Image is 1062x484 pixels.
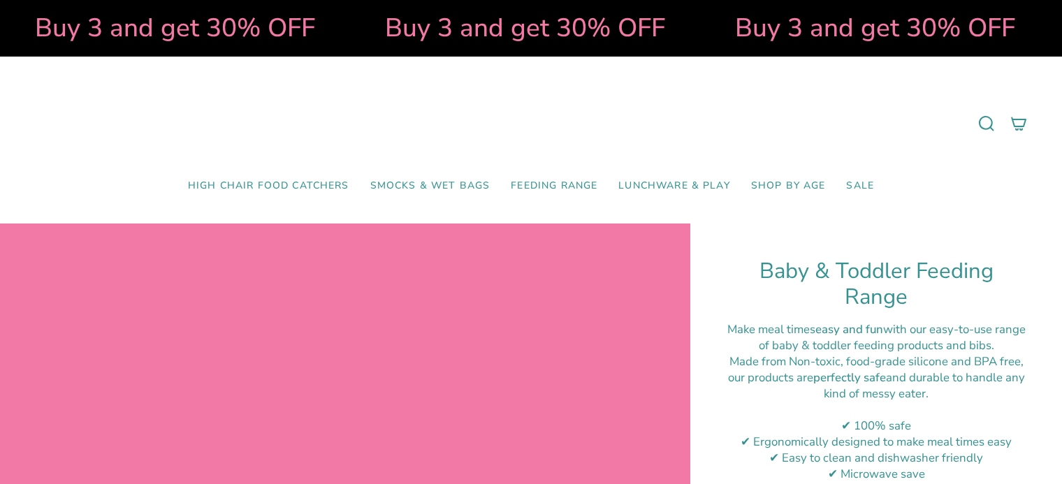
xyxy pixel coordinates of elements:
strong: easy and fun [815,321,883,337]
span: Smocks & Wet Bags [370,180,490,192]
div: ✔ Ergonomically designed to make meal times easy [725,434,1027,450]
span: Lunchware & Play [618,180,729,192]
a: Mumma’s Little Helpers [411,78,652,170]
div: ✔ 100% safe [725,418,1027,434]
a: Shop by Age [741,170,836,203]
div: ✔ Easy to clean and dishwasher friendly [725,450,1027,466]
span: High Chair Food Catchers [188,180,349,192]
a: SALE [836,170,885,203]
div: Make meal times with our easy-to-use range of baby & toddler feeding products and bibs. [725,321,1027,353]
a: Smocks & Wet Bags [360,170,501,203]
strong: perfectly safe [813,369,886,386]
span: ade from Non-toxic, food-grade silicone and BPA free, our products are and durable to handle any ... [728,353,1025,402]
span: Shop by Age [751,180,826,192]
a: High Chair Food Catchers [177,170,360,203]
div: M [725,353,1027,402]
strong: Buy 3 and get 30% OFF [715,10,995,45]
span: ✔ Microwave save [828,466,925,482]
span: SALE [846,180,874,192]
span: Feeding Range [511,180,597,192]
a: Feeding Range [500,170,608,203]
a: Lunchware & Play [608,170,740,203]
h1: Baby & Toddler Feeding Range [725,258,1027,311]
strong: Buy 3 and get 30% OFF [15,10,295,45]
strong: Buy 3 and get 30% OFF [365,10,645,45]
